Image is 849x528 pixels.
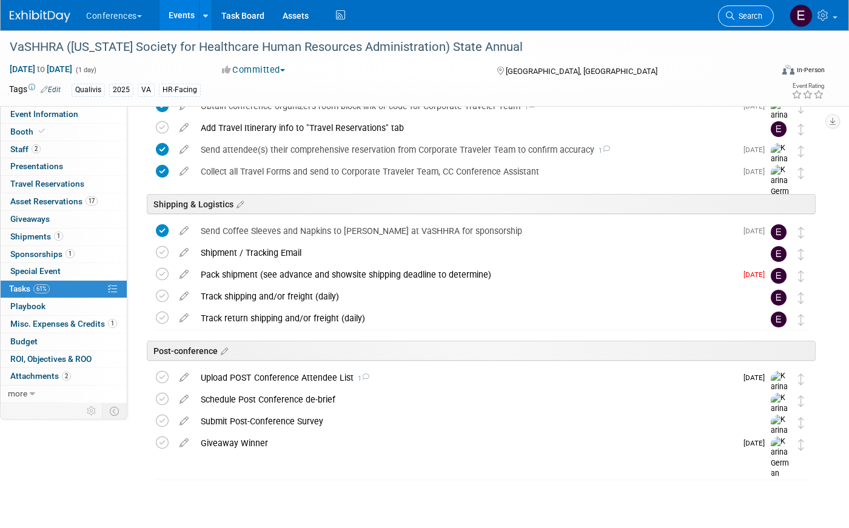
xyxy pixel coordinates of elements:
[173,416,195,427] a: edit
[743,167,771,176] span: [DATE]
[173,269,195,280] a: edit
[1,176,127,193] a: Travel Reservations
[1,246,127,263] a: Sponsorships1
[782,65,794,75] img: Format-Inperson.png
[10,127,47,136] span: Booth
[743,145,771,154] span: [DATE]
[102,403,127,419] td: Toggle Event Tabs
[173,438,195,449] a: edit
[743,270,771,279] span: [DATE]
[109,84,133,96] div: 2025
[10,371,71,381] span: Attachments
[771,246,787,262] img: Erin Anderson
[1,124,127,141] a: Booth
[173,394,195,405] a: edit
[10,10,70,22] img: ExhibitDay
[8,389,27,398] span: more
[33,284,50,293] span: 61%
[10,232,63,241] span: Shipments
[195,389,747,410] div: Schedule Post Conference de-brief
[10,196,98,206] span: Asset Reservations
[195,242,747,263] div: Shipment / Tracking Email
[1,333,127,350] a: Budget
[10,354,92,364] span: ROI, Objectives & ROO
[798,249,804,260] i: Move task
[173,372,195,383] a: edit
[1,106,127,123] a: Event Information
[1,211,127,228] a: Giveaways
[1,368,127,385] a: Attachments2
[173,313,195,324] a: edit
[1,351,127,368] a: ROI, Objectives & ROO
[798,102,804,113] i: Move task
[718,5,774,27] a: Search
[704,63,825,81] div: Event Format
[10,179,84,189] span: Travel Reservations
[1,229,127,246] a: Shipments1
[10,266,61,276] span: Special Event
[506,67,657,76] span: [GEOGRAPHIC_DATA], [GEOGRAPHIC_DATA]
[195,118,747,138] div: Add Travel Itinerary info to "Travel Reservations" tab
[195,411,747,432] div: Submit Post-Conference Survey
[173,226,195,236] a: edit
[798,439,804,450] i: Move task
[173,166,195,177] a: edit
[791,83,824,89] div: Event Rating
[1,141,127,158] a: Staff2
[771,393,789,436] img: Karina German
[195,433,736,453] div: Giveaway Winner
[1,158,127,175] a: Presentations
[32,144,41,153] span: 2
[798,227,804,238] i: Move task
[39,128,45,135] i: Booth reservation complete
[173,291,195,302] a: edit
[771,268,787,284] img: Erin Anderson
[771,143,789,186] img: Karina German
[159,84,201,96] div: HR-Facing
[195,264,736,285] div: Pack shipment (see advance and showsite shipping deadline to determine)
[798,145,804,157] i: Move task
[54,232,63,241] span: 1
[195,221,736,241] div: Send Coffee Sleeves and Napkins to [PERSON_NAME] at VaSHHRA for sponsorship
[771,436,789,480] img: Karina German
[743,373,771,382] span: [DATE]
[195,161,736,182] div: Collect all Travel Forms and send to Corporate Traveler Team, CC Conference Assistant
[9,284,50,293] span: Tasks
[195,367,736,388] div: Upload POST Conference Attendee List
[173,144,195,155] a: edit
[108,319,117,328] span: 1
[771,312,787,327] img: Erin Anderson
[35,64,47,74] span: to
[81,403,102,419] td: Personalize Event Tab Strip
[9,83,61,97] td: Tags
[798,373,804,385] i: Move task
[147,194,816,214] div: Shipping & Logistics
[771,165,789,208] img: Karina German
[10,161,63,171] span: Presentations
[195,308,747,329] div: Track return shipping and/or freight (daily)
[743,439,771,447] span: [DATE]
[743,227,771,235] span: [DATE]
[771,290,787,306] img: Erin Anderson
[1,316,127,333] a: Misc. Expenses & Credits1
[218,64,290,76] button: Committed
[10,336,38,346] span: Budget
[798,167,804,179] i: Move task
[771,371,789,414] img: Karina German
[798,395,804,407] i: Move task
[520,103,536,111] span: 1
[10,109,78,119] span: Event Information
[798,292,804,304] i: Move task
[771,415,789,458] img: Karina German
[41,85,61,94] a: Edit
[10,301,45,311] span: Playbook
[790,4,813,27] img: Erin Anderson
[734,12,762,21] span: Search
[10,144,41,154] span: Staff
[798,417,804,429] i: Move task
[5,36,755,58] div: VaSHHRA ([US_STATE] Society for Healthcare Human Resources Administration) State Annual
[798,314,804,326] i: Move task
[1,281,127,298] a: Tasks61%
[771,121,787,137] img: Erin Anderson
[62,372,71,381] span: 2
